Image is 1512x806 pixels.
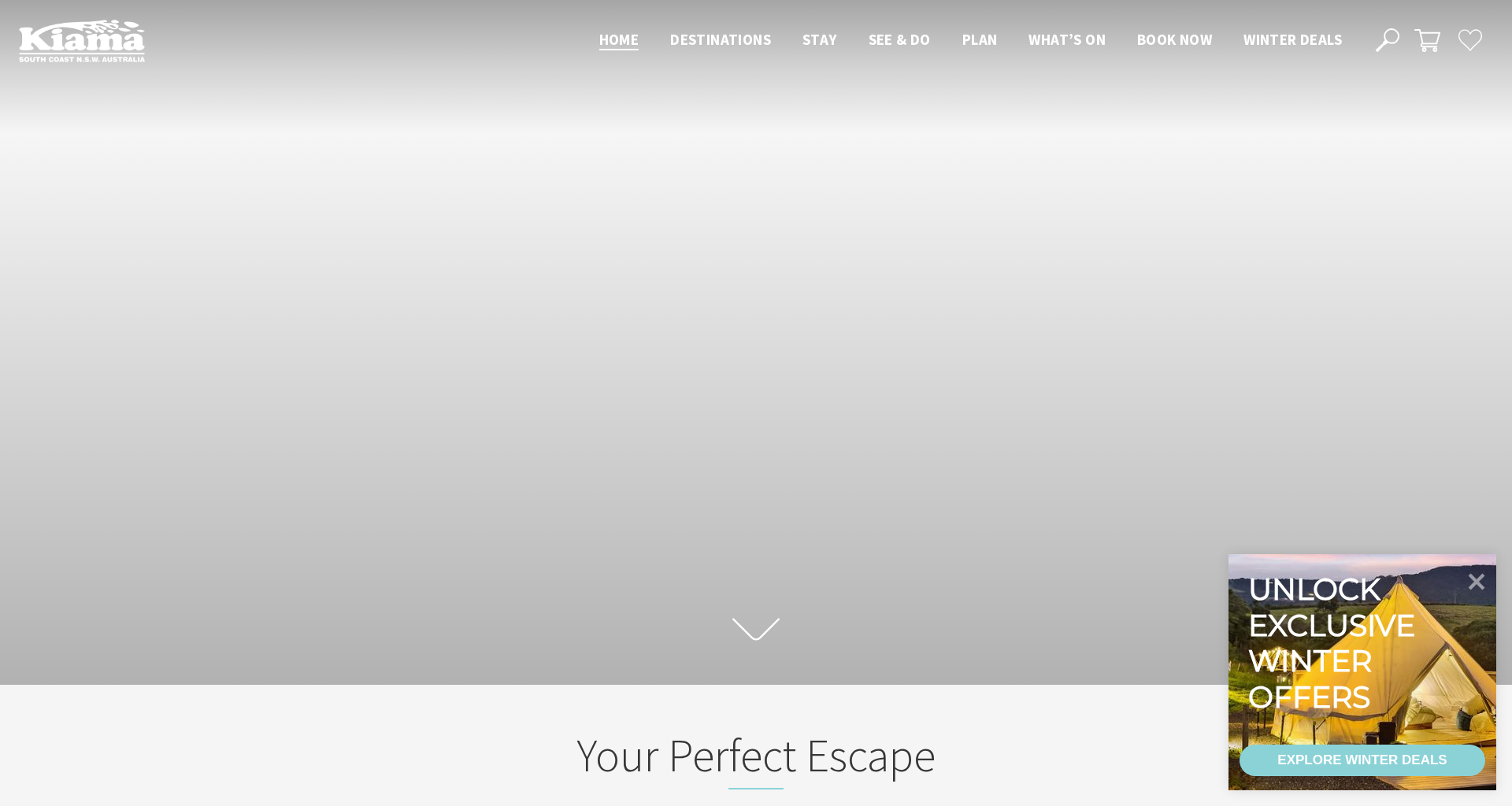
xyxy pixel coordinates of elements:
[1248,571,1422,715] div: Unlock exclusive winter offers
[962,30,998,49] span: Plan
[1240,745,1485,776] a: EXPLORE WINTER DEALS
[1028,30,1106,49] span: What’s On
[599,30,639,49] span: Home
[447,728,1065,789] h2: Your Perfect Escape
[670,30,771,49] span: Destinations
[869,30,931,49] span: See & Do
[1277,745,1447,776] div: EXPLORE WINTER DEALS
[1137,30,1212,49] span: Book now
[1243,30,1342,49] span: Winter Deals
[19,19,145,62] img: Kiama Logo
[802,30,837,49] span: Stay
[584,28,1358,54] nav: Main Menu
